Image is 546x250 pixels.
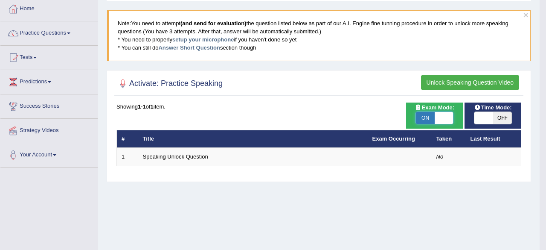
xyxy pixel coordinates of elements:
[372,135,415,142] a: Exam Occurring
[0,21,98,43] a: Practice Questions
[493,112,512,124] span: OFF
[158,44,220,51] a: Answer Short Question
[523,10,529,19] button: ×
[406,103,463,129] div: Show exams occurring in exams
[172,36,234,43] a: setup your microphone
[151,103,154,110] b: 1
[0,143,98,165] a: Your Account
[412,103,458,112] span: Exam Mode:
[466,130,521,148] th: Last Result
[436,153,444,160] em: No
[0,70,98,91] a: Predictions
[421,75,519,90] button: Unlock Speaking Question Video
[116,103,521,111] div: Showing of item.
[0,119,98,140] a: Strategy Videos
[0,94,98,116] a: Success Stories
[0,46,98,67] a: Tests
[107,10,531,61] blockquote: You need to attempt the question listed below as part of our A.I. Engine fine tunning procedure i...
[143,153,208,160] a: Speaking Unlock Question
[471,103,515,112] span: Time Mode:
[432,130,466,148] th: Taken
[118,20,131,26] span: Note:
[117,130,138,148] th: #
[416,112,435,124] span: ON
[470,153,517,161] div: –
[138,130,368,148] th: Title
[180,20,247,26] b: (and send for evaluation)
[138,103,146,110] b: 1-1
[116,77,223,90] h2: Activate: Practice Speaking
[117,148,138,166] td: 1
